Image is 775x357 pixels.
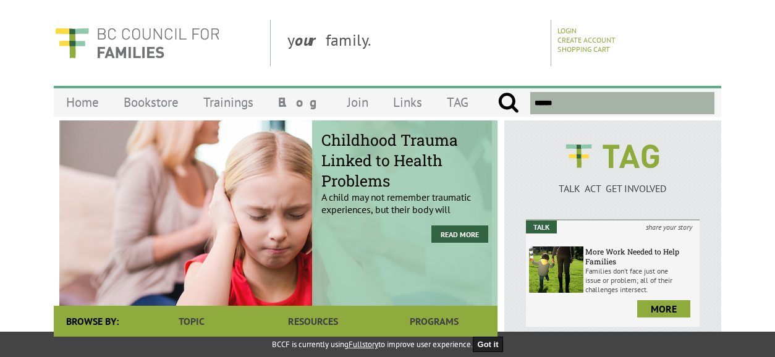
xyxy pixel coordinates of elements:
a: Links [381,88,434,117]
a: Login [557,26,577,35]
i: share your story [638,220,700,233]
p: TALK ACT GET INVOLVED [526,182,700,195]
a: more [637,300,690,317]
a: Resources [252,306,373,337]
input: Submit [498,92,519,114]
em: Talk [526,220,557,233]
a: TALK ACT GET INVOLVED [526,170,700,195]
a: Read More [431,225,488,243]
a: Shopping Cart [557,44,610,54]
span: Childhood Trauma Linked to Health Problems [321,130,488,191]
button: Got it [473,337,504,352]
a: TAG [434,88,481,117]
h6: More Work Needed to Help Families [585,246,697,266]
div: Browse By: [54,306,131,337]
a: Blog [266,88,335,117]
a: Home [54,88,111,117]
img: BC Council for FAMILIES [54,20,221,66]
a: Join [335,88,381,117]
img: BCCF's TAG Logo [557,133,668,180]
a: Fullstory [349,339,378,350]
a: Bookstore [111,88,191,117]
p: Families don’t face just one issue or problem; all of their challenges intersect. [585,266,697,294]
div: y family. [277,20,551,66]
a: Create Account [557,35,616,44]
a: Programs [374,306,495,337]
strong: our [295,30,326,50]
a: Trainings [191,88,266,117]
a: Topic [131,306,252,337]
